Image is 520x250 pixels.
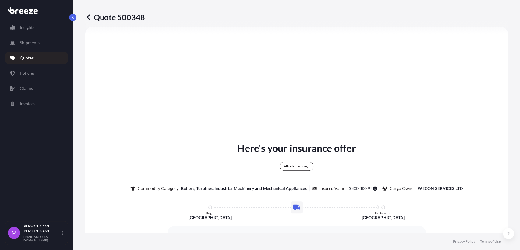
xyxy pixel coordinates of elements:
[368,187,372,189] span: 00
[23,224,60,234] p: [PERSON_NAME] [PERSON_NAME]
[390,185,415,191] p: Cargo Owner
[20,55,34,61] p: Quotes
[85,12,145,22] p: Quote 500348
[20,85,33,91] p: Claims
[362,215,405,221] p: [GEOGRAPHIC_DATA]
[138,185,179,191] p: Commodity Category
[23,235,60,242] p: [EMAIL_ADDRESS][DOMAIN_NAME]
[359,186,367,191] span: 300
[5,21,68,34] a: Insights
[5,98,68,110] a: Invoices
[319,185,345,191] p: Insured Value
[453,239,475,244] a: Privacy Policy
[5,52,68,64] a: Quotes
[5,37,68,49] a: Shipments
[280,162,313,171] div: All risk coverage
[20,101,35,107] p: Invoices
[20,40,40,46] p: Shipments
[375,211,391,215] p: Destination
[349,186,351,191] span: $
[5,82,68,95] a: Claims
[351,186,359,191] span: 300
[12,230,17,236] span: M
[359,186,359,191] span: ,
[206,211,214,215] p: Origin
[418,185,463,191] p: WECON SERVICES LTD
[189,215,232,221] p: [GEOGRAPHIC_DATA]
[181,185,307,191] p: Boilers, Turbines, Industrial Machinery and Mechanical Appliances
[480,239,501,244] a: Terms of Use
[237,141,356,155] p: Here's your insurance offer
[5,67,68,79] a: Policies
[20,24,34,30] p: Insights
[20,70,35,76] p: Policies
